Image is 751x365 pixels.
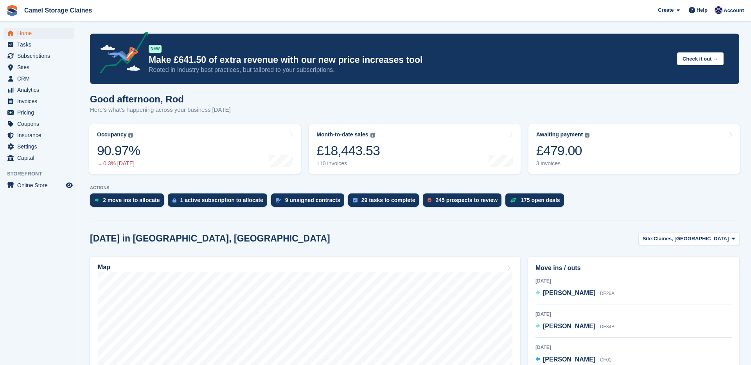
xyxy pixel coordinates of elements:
[535,355,611,365] a: [PERSON_NAME] CF01
[180,197,263,203] div: 1 active subscription to allocate
[276,198,281,202] img: contract_signature_icon-13c848040528278c33f63329250d36e43548de30e8caae1d1a13099fd9432cc5.svg
[543,290,595,296] span: [PERSON_NAME]
[149,45,162,53] div: NEW
[97,143,140,159] div: 90.97%
[97,131,126,138] div: Occupancy
[17,107,64,118] span: Pricing
[316,143,380,159] div: £18,443.53
[643,235,654,243] span: Site:
[585,133,589,138] img: icon-info-grey-7440780725fd019a000dd9b08b2336e03edf1995a4989e88bcd33f0948082b44.svg
[536,131,583,138] div: Awaiting payment
[17,62,64,73] span: Sites
[654,235,729,243] span: Claines, [GEOGRAPHIC_DATA]
[510,197,517,203] img: deal-1b604bf984904fb50ccaf53a9ad4b4a5d6e5aea283cecdc64d6e3604feb123c2.svg
[505,193,568,211] a: 175 open deals
[285,197,340,203] div: 9 unsigned contracts
[536,160,590,167] div: 3 invoices
[103,197,160,203] div: 2 move ins to allocate
[90,233,330,244] h2: [DATE] in [GEOGRAPHIC_DATA], [GEOGRAPHIC_DATA]
[535,344,732,351] div: [DATE]
[4,152,74,163] a: menu
[423,193,505,211] a: 245 prospects to review
[17,118,64,129] span: Coupons
[90,185,739,190] p: ACTIONS
[7,170,78,178] span: Storefront
[543,323,595,329] span: [PERSON_NAME]
[21,4,95,17] a: Camel Storage Claines
[4,73,74,84] a: menu
[17,28,64,39] span: Home
[89,124,301,174] a: Occupancy 90.97% 0.3% [DATE]
[17,141,64,152] span: Settings
[17,50,64,61] span: Subscriptions
[528,124,740,174] a: Awaiting payment £479.00 3 invoices
[93,32,148,76] img: price-adjustments-announcement-icon-8257ccfd72463d97f412b2fc003d46551f7dbcb40ab6d574587a9cd5c0d94...
[535,288,614,299] a: [PERSON_NAME] DF26A
[697,6,708,14] span: Help
[4,50,74,61] a: menu
[90,193,168,211] a: 2 move ins to allocate
[17,130,64,141] span: Insurance
[4,118,74,129] a: menu
[4,180,74,191] a: menu
[17,180,64,191] span: Online Store
[638,232,739,245] button: Site: Claines, [GEOGRAPHIC_DATA]
[535,322,614,332] a: [PERSON_NAME] DF34B
[4,130,74,141] a: menu
[90,94,231,104] h1: Good afternoon, Rod
[316,160,380,167] div: 110 invoices
[4,141,74,152] a: menu
[370,133,375,138] img: icon-info-grey-7440780725fd019a000dd9b08b2336e03edf1995a4989e88bcd33f0948082b44.svg
[98,264,110,271] h2: Map
[658,6,674,14] span: Create
[536,143,590,159] div: £479.00
[97,160,140,167] div: 0.3% [DATE]
[4,28,74,39] a: menu
[4,39,74,50] a: menu
[4,84,74,95] a: menu
[128,133,133,138] img: icon-info-grey-7440780725fd019a000dd9b08b2336e03edf1995a4989e88bcd33f0948082b44.svg
[715,6,722,14] img: Rod
[6,5,18,16] img: stora-icon-8386f47178a22dfd0bd8f6a31ec36ba5ce8667c1dd55bd0f319d3a0aa187defe.svg
[65,181,74,190] a: Preview store
[361,197,415,203] div: 29 tasks to complete
[353,198,358,202] img: task-75834270c22a3079a89374b754ae025e5fb1db73e45f91037f5363f120a921f8.svg
[149,66,671,74] p: Rooted in industry best practices, but tailored to your subscriptions.
[271,193,348,211] a: 9 unsigned contracts
[543,356,595,363] span: [PERSON_NAME]
[17,152,64,163] span: Capital
[168,193,271,211] a: 1 active subscription to allocate
[435,197,498,203] div: 245 prospects to review
[535,263,732,273] h2: Move ins / outs
[4,107,74,118] a: menu
[600,291,614,296] span: DF26A
[428,198,431,202] img: prospect-51fa495bee0391a8d652442698ab0144808aea92771e9ea1ae160a38d050c398.svg
[17,39,64,50] span: Tasks
[677,52,724,65] button: Check it out →
[600,357,611,363] span: CF01
[348,193,423,211] a: 29 tasks to complete
[17,96,64,107] span: Invoices
[316,131,368,138] div: Month-to-date sales
[724,7,744,14] span: Account
[95,198,99,202] img: move_ins_to_allocate_icon-fdf77a2bb77ea45bf5b3d319d69a93e2d87916cf1d5bf7949dd705db3b84f3ca.svg
[521,197,560,203] div: 175 open deals
[535,277,732,284] div: [DATE]
[309,124,520,174] a: Month-to-date sales £18,443.53 110 invoices
[172,198,176,203] img: active_subscription_to_allocate_icon-d502201f5373d7db506a760aba3b589e785aa758c864c3986d89f69b8ff3...
[535,311,732,318] div: [DATE]
[4,96,74,107] a: menu
[149,54,671,66] p: Make £641.50 of extra revenue with our new price increases tool
[600,324,614,329] span: DF34B
[17,73,64,84] span: CRM
[4,62,74,73] a: menu
[17,84,64,95] span: Analytics
[90,106,231,115] p: Here's what's happening across your business [DATE]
